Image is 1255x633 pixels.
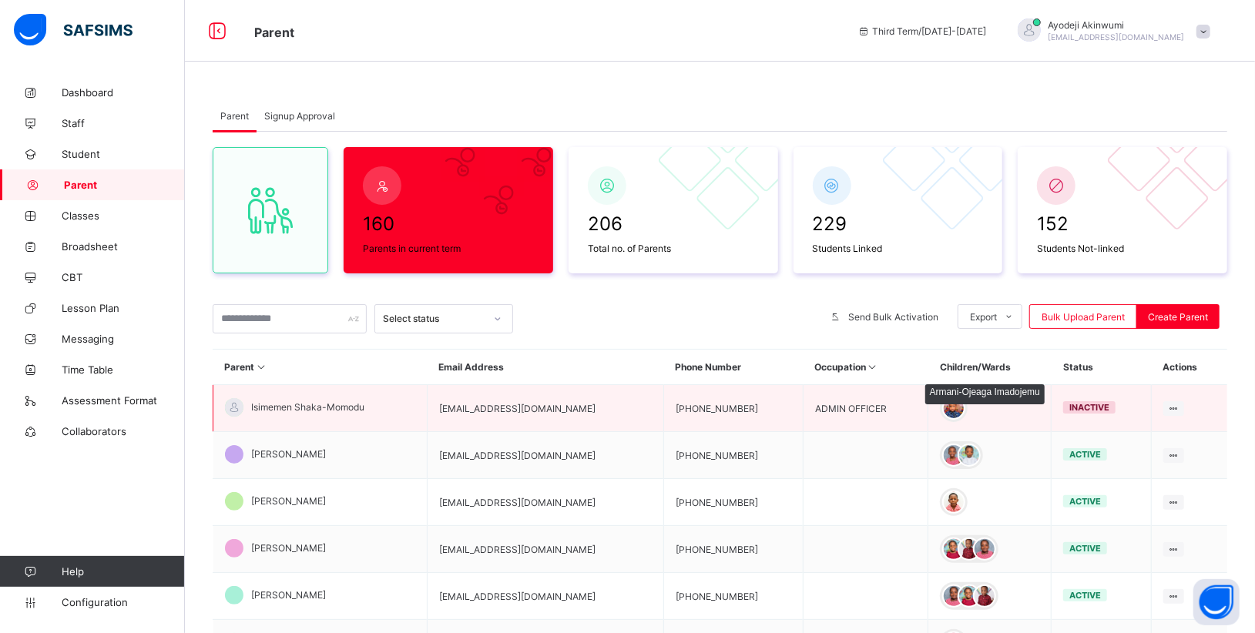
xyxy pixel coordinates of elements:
[62,363,185,376] span: Time Table
[62,148,185,160] span: Student
[62,425,185,437] span: Collaborators
[62,240,185,253] span: Broadsheet
[427,350,663,385] th: Email Address
[251,589,326,601] span: [PERSON_NAME]
[254,25,294,40] span: Parent
[427,573,663,620] td: [EMAIL_ADDRESS][DOMAIN_NAME]
[14,14,133,46] img: safsims
[427,432,663,479] td: [EMAIL_ADDRESS][DOMAIN_NAME]
[1069,590,1101,601] span: active
[62,117,185,129] span: Staff
[588,243,759,254] span: Total no. of Parents
[1069,449,1101,460] span: active
[1069,496,1101,507] span: active
[251,542,326,554] span: [PERSON_NAME]
[62,596,184,608] span: Configuration
[1193,579,1240,625] button: Open asap
[427,526,663,573] td: [EMAIL_ADDRESS][DOMAIN_NAME]
[1152,350,1227,385] th: Actions
[1042,311,1125,323] span: Bulk Upload Parent
[213,350,428,385] th: Parent
[663,350,803,385] th: Phone Number
[220,110,249,122] span: Parent
[62,394,185,407] span: Assessment Format
[363,213,534,235] span: 160
[970,311,997,323] span: Export
[803,350,928,385] th: Occupation
[251,401,364,413] span: Isimemen Shaka-Momodu
[251,495,326,507] span: [PERSON_NAME]
[1069,543,1101,554] span: active
[64,179,185,191] span: Parent
[62,86,185,99] span: Dashboard
[62,209,185,222] span: Classes
[813,213,984,235] span: 229
[251,448,326,460] span: [PERSON_NAME]
[1069,402,1109,413] span: inactive
[1037,243,1208,254] span: Students Not-linked
[663,479,803,526] td: [PHONE_NUMBER]
[255,361,268,373] i: Sort in Ascending Order
[62,302,185,314] span: Lesson Plan
[62,565,184,578] span: Help
[264,110,335,122] span: Signup Approval
[663,385,803,432] td: [PHONE_NUMBER]
[62,333,185,345] span: Messaging
[62,271,185,283] span: CBT
[813,243,984,254] span: Students Linked
[427,385,663,432] td: [EMAIL_ADDRESS][DOMAIN_NAME]
[427,479,663,526] td: [EMAIL_ADDRESS][DOMAIN_NAME]
[803,385,928,432] td: ADMIN OFFICER
[928,350,1052,385] th: Children/Wards
[663,526,803,573] td: [PHONE_NUMBER]
[857,25,987,37] span: session/term information
[1002,18,1218,44] div: AyodejiAkinwumi
[663,573,803,620] td: [PHONE_NUMBER]
[1049,32,1185,42] span: [EMAIL_ADDRESS][DOMAIN_NAME]
[588,213,759,235] span: 206
[1052,350,1152,385] th: Status
[848,311,938,323] span: Send Bulk Activation
[1037,213,1208,235] span: 152
[1049,19,1185,31] span: Ayodeji Akinwumi
[1148,311,1208,323] span: Create Parent
[663,432,803,479] td: [PHONE_NUMBER]
[363,243,534,254] span: Parents in current term
[866,361,879,373] i: Sort in Ascending Order
[383,313,485,325] div: Select status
